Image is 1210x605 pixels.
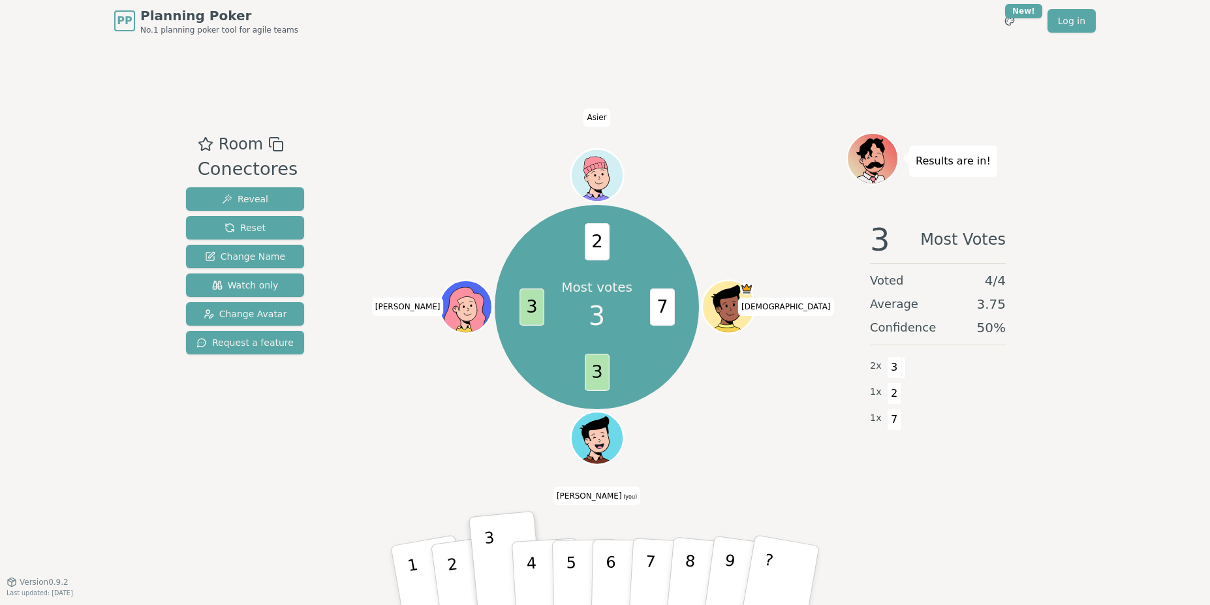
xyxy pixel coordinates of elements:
span: 4 / 4 [985,271,1006,290]
span: Room [219,132,263,156]
div: Conectores [198,156,298,183]
span: Click to change your name [583,109,610,127]
button: Request a feature [186,331,304,354]
button: New! [998,9,1021,33]
span: Jesus is the host [739,282,752,295]
span: 7 [649,288,674,326]
button: Change Avatar [186,302,304,326]
span: Click to change your name [372,298,444,316]
span: 1 x [870,411,882,426]
span: 1 x [870,385,882,399]
span: 3 [520,288,544,326]
button: Version0.9.2 [7,577,69,587]
span: 50 % [977,318,1006,337]
span: Reveal [222,193,268,206]
span: 2 [585,223,610,260]
a: PPPlanning PokerNo.1 planning poker tool for agile teams [114,7,298,35]
span: Click to change your name [553,487,640,505]
span: PP [117,13,132,29]
span: Confidence [870,318,936,337]
p: 3 [484,529,501,600]
span: Click to change your name [738,298,833,316]
span: Change Avatar [204,307,287,320]
span: Request a feature [196,336,294,349]
span: Reset [225,221,266,234]
span: Average [870,295,918,313]
span: 3 [887,356,902,379]
button: Reveal [186,187,304,211]
button: Reset [186,216,304,240]
button: Watch only [186,273,304,297]
span: (you) [622,494,638,500]
button: Change Name [186,245,304,268]
span: 2 x [870,359,882,373]
span: 7 [887,409,902,431]
span: Last updated: [DATE] [7,589,73,597]
span: No.1 planning poker tool for agile teams [140,25,298,35]
span: Watch only [212,279,279,292]
a: Log in [1047,9,1096,33]
span: Change Name [205,250,285,263]
span: 3.75 [976,295,1006,313]
span: 3 [870,224,890,255]
button: Click to change your avatar [572,414,622,463]
span: 3 [589,296,605,335]
span: Version 0.9.2 [20,577,69,587]
div: New! [1005,4,1042,18]
span: Voted [870,271,904,290]
span: 3 [585,354,610,391]
span: 2 [887,382,902,405]
p: Most votes [561,278,632,296]
button: Add as favourite [198,132,213,156]
p: Results are in! [916,152,991,170]
span: Most Votes [920,224,1006,255]
span: Planning Poker [140,7,298,25]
